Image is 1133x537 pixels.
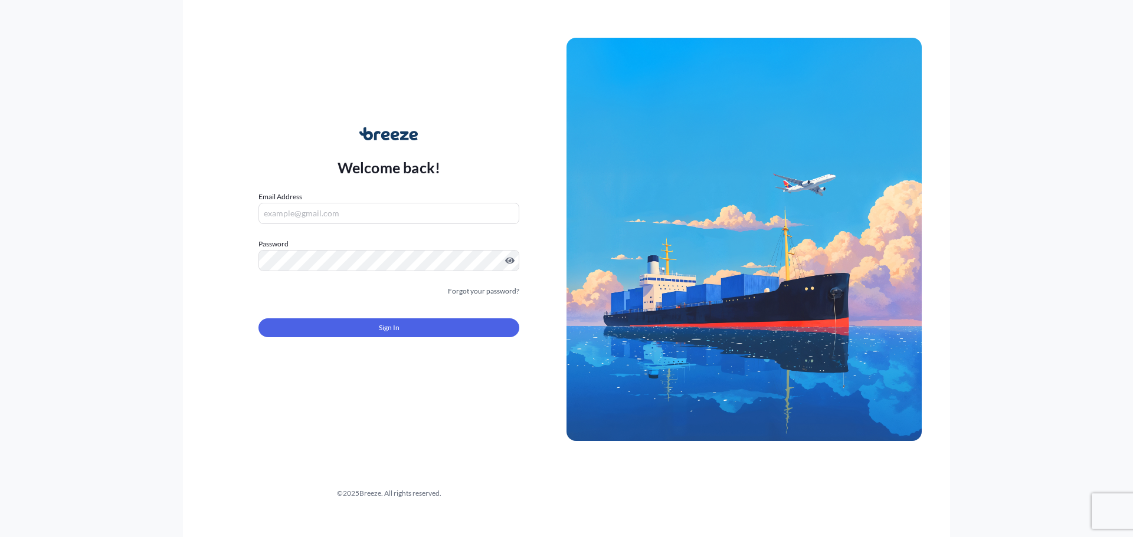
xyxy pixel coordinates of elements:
div: © 2025 Breeze. All rights reserved. [211,487,566,499]
label: Email Address [258,191,302,203]
button: Show password [505,256,515,265]
span: Sign In [379,322,400,334]
input: example@gmail.com [258,203,519,224]
p: Welcome back! [338,158,441,177]
img: Ship illustration [566,38,922,441]
a: Forgot your password? [448,285,519,297]
button: Sign In [258,318,519,337]
label: Password [258,238,519,250]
